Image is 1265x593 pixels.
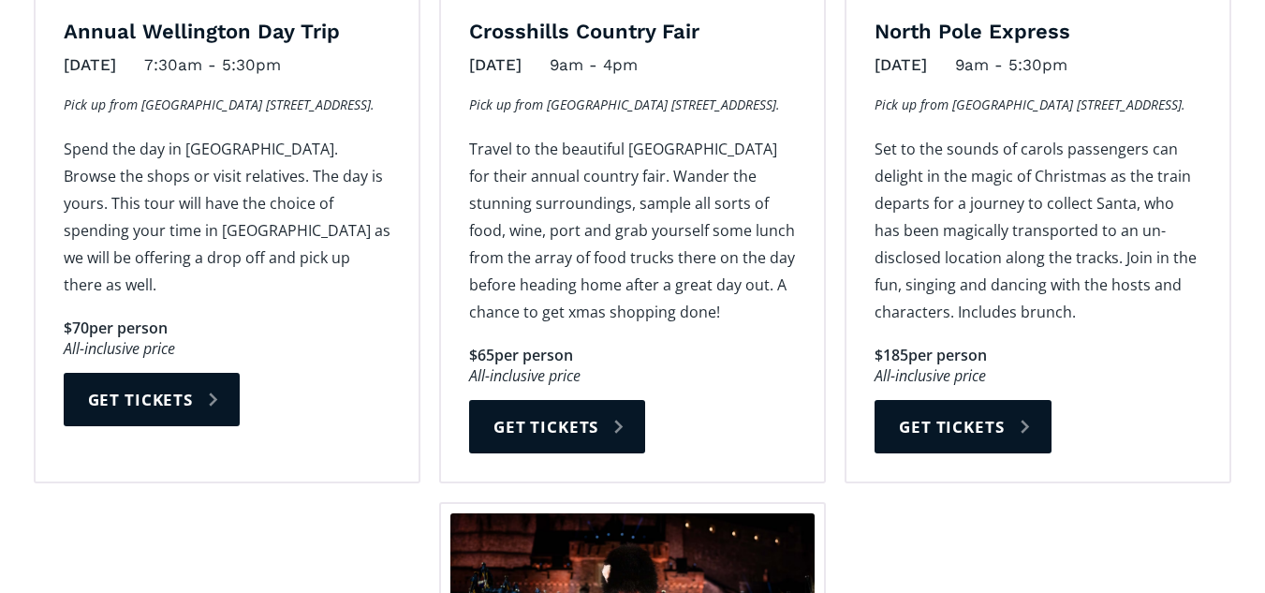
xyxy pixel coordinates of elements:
div: 9am - 4pm [550,51,638,80]
p: Spend the day in [GEOGRAPHIC_DATA]. Browse the shops or visit relatives. The day is yours. This t... [64,136,390,299]
div: per person [908,345,987,366]
div: 9am - 5:30pm [955,51,1067,80]
div: 7:30am - 5:30pm [144,51,281,80]
div: [DATE] [875,51,927,80]
div: $185 [875,345,908,366]
p: Travel to the beautiful [GEOGRAPHIC_DATA] for their annual country fair. Wander the stunning surr... [469,136,796,326]
div: per person [89,318,168,339]
a: Get tickets [875,400,1051,453]
div: per person [494,345,573,366]
p: Pick up from [GEOGRAPHIC_DATA] [STREET_ADDRESS]. [875,93,1201,116]
div: All-inclusive price [469,366,796,386]
div: All-inclusive price [64,339,390,359]
div: $70 [64,318,89,339]
a: Get tickets [469,400,645,453]
p: Pick up from [GEOGRAPHIC_DATA] [STREET_ADDRESS]. [64,93,390,116]
h4: North Pole Express [875,19,1201,46]
h4: Annual Wellington Day Trip [64,19,390,46]
div: All-inclusive price [875,366,1201,386]
p: Pick up from [GEOGRAPHIC_DATA] [STREET_ADDRESS]. [469,93,796,116]
div: [DATE] [64,51,116,80]
h4: Crosshills Country Fair [469,19,796,46]
div: [DATE] [469,51,522,80]
p: Set to the sounds of carols passengers can delight in the magic of Christmas as the train departs... [875,136,1201,326]
div: $65 [469,345,494,366]
a: Get tickets [64,373,240,426]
